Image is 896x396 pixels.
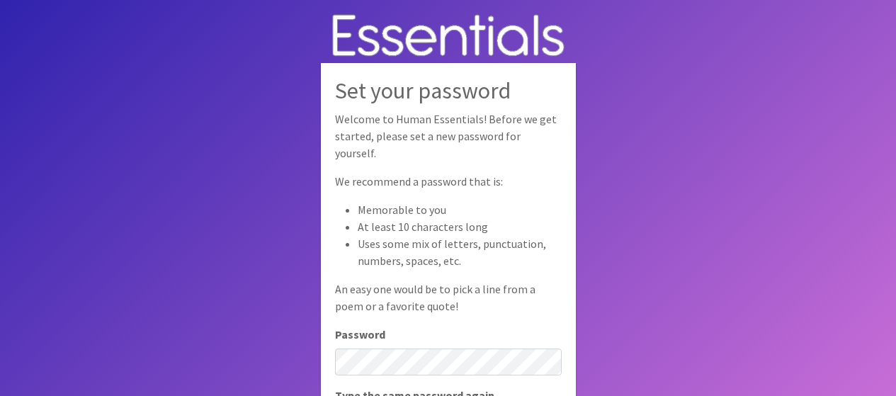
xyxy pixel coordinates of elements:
[335,281,562,315] p: An easy one would be to pick a line from a poem or a favorite quote!
[335,326,385,343] label: Password
[335,173,562,190] p: We recommend a password that is:
[335,111,562,162] p: Welcome to Human Essentials! Before we get started, please set a new password for yourself.
[358,235,562,269] li: Uses some mix of letters, punctuation, numbers, spaces, etc.
[335,77,562,104] h2: Set your password
[358,218,562,235] li: At least 10 characters long
[358,201,562,218] li: Memorable to you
